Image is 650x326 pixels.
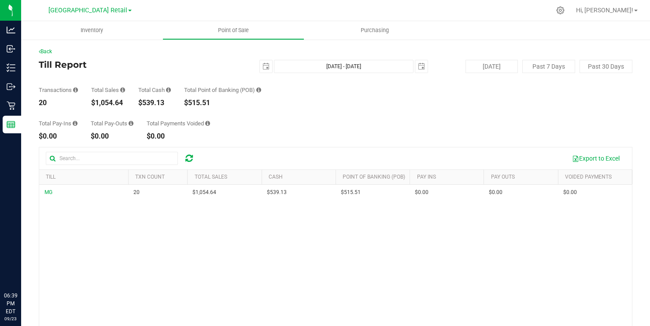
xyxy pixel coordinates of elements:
[129,121,133,126] i: Sum of all cash pay-outs removed from tills within the date range.
[69,26,115,34] span: Inventory
[73,87,78,93] i: Count of all successful payment transactions, possibly including voids, refunds, and cash-back fr...
[415,188,428,197] span: $0.00
[147,121,210,126] div: Total Payments Voided
[206,26,261,34] span: Point of Sale
[26,254,37,265] iframe: Resource center unread badge
[91,99,125,106] div: $1,054.64
[563,188,577,197] span: $0.00
[39,60,236,70] h4: Till Report
[4,315,17,322] p: 09/23
[147,133,210,140] div: $0.00
[39,87,78,93] div: Transactions
[91,133,133,140] div: $0.00
[304,21,446,40] a: Purchasing
[580,60,632,73] button: Past 30 Days
[39,121,78,126] div: Total Pay-Ins
[7,101,15,110] inline-svg: Retail
[184,87,261,93] div: Total Point of Banking (POB)
[138,99,171,106] div: $539.13
[205,121,210,126] i: Sum of all voided payment transaction amounts (excluding tips and transaction fees) within the da...
[91,87,125,93] div: Total Sales
[256,87,261,93] i: Sum of the successful, non-voided point-of-banking payment transaction amounts, both via payment ...
[195,174,227,180] a: Total Sales
[576,7,633,14] span: Hi, [PERSON_NAME]!
[44,189,52,195] span: MG
[522,60,575,73] button: Past 7 Days
[192,188,216,197] span: $1,054.64
[260,60,272,73] span: select
[7,63,15,72] inline-svg: Inventory
[39,48,52,55] a: Back
[566,151,625,166] button: Export to Excel
[415,60,428,73] span: select
[135,174,165,180] a: TXN Count
[46,174,55,180] a: Till
[343,174,405,180] a: Point of Banking (POB)
[7,82,15,91] inline-svg: Outbound
[184,99,261,106] div: $515.51
[489,188,502,197] span: $0.00
[267,188,287,197] span: $539.13
[91,121,133,126] div: Total Pay-Outs
[4,292,17,315] p: 06:39 PM EDT
[39,99,78,106] div: 20
[138,87,171,93] div: Total Cash
[269,174,283,180] a: Cash
[46,152,178,165] input: Search...
[465,60,518,73] button: [DATE]
[341,188,361,197] span: $515.51
[73,121,78,126] i: Sum of all cash pay-ins added to tills within the date range.
[120,87,125,93] i: Sum of all successful, non-voided payment transaction amounts (excluding tips and transaction fee...
[7,120,15,129] inline-svg: Reports
[162,21,304,40] a: Point of Sale
[7,44,15,53] inline-svg: Inbound
[565,174,612,180] a: Voided Payments
[133,188,140,197] span: 20
[349,26,401,34] span: Purchasing
[48,7,127,14] span: [GEOGRAPHIC_DATA] Retail
[21,21,162,40] a: Inventory
[555,6,566,15] div: Manage settings
[39,133,78,140] div: $0.00
[491,174,515,180] a: Pay Outs
[9,256,35,282] iframe: Resource center
[166,87,171,93] i: Sum of all successful, non-voided cash payment transaction amounts (excluding tips and transactio...
[7,26,15,34] inline-svg: Analytics
[417,174,436,180] a: Pay Ins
